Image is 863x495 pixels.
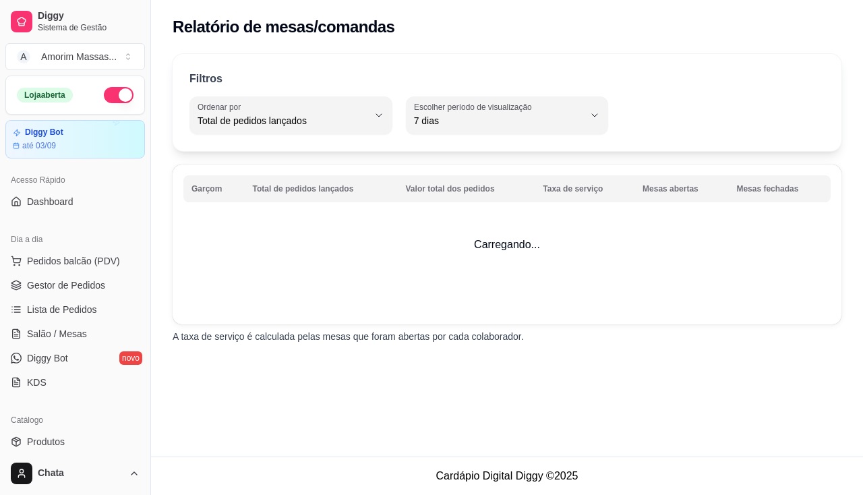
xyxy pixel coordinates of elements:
[22,140,56,151] article: até 03/09
[104,87,133,103] button: Alterar Status
[38,10,140,22] span: Diggy
[27,376,47,389] span: KDS
[5,299,145,320] a: Lista de Pedidos
[5,347,145,369] a: Diggy Botnovo
[27,327,87,341] span: Salão / Mesas
[5,191,145,212] a: Dashboard
[5,169,145,191] div: Acesso Rápido
[173,165,841,324] td: Carregando...
[27,303,97,316] span: Lista de Pedidos
[25,127,63,138] article: Diggy Bot
[173,16,394,38] h2: Relatório de mesas/comandas
[27,279,105,292] span: Gestor de Pedidos
[17,88,73,103] div: Loja aberta
[414,101,536,113] label: Escolher período de visualização
[5,5,145,38] a: DiggySistema de Gestão
[189,96,392,134] button: Ordenar porTotal de pedidos lançados
[27,435,65,448] span: Produtos
[5,120,145,158] a: Diggy Botaté 03/09
[5,229,145,250] div: Dia a dia
[173,330,841,343] p: A taxa de serviço é calculada pelas mesas que foram abertas por cada colaborador.
[414,114,585,127] span: 7 dias
[5,250,145,272] button: Pedidos balcão (PDV)
[5,274,145,296] a: Gestor de Pedidos
[5,431,145,453] a: Produtos
[17,50,30,63] span: A
[27,195,73,208] span: Dashboard
[198,114,368,127] span: Total de pedidos lançados
[198,101,245,113] label: Ordenar por
[27,254,120,268] span: Pedidos balcão (PDV)
[5,409,145,431] div: Catálogo
[5,43,145,70] button: Select a team
[189,71,222,87] p: Filtros
[406,96,609,134] button: Escolher período de visualização7 dias
[5,323,145,345] a: Salão / Mesas
[38,467,123,479] span: Chata
[38,22,140,33] span: Sistema de Gestão
[151,457,863,495] footer: Cardápio Digital Diggy © 2025
[5,457,145,490] button: Chata
[41,50,117,63] div: Amorim Massas ...
[5,372,145,393] a: KDS
[27,351,68,365] span: Diggy Bot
